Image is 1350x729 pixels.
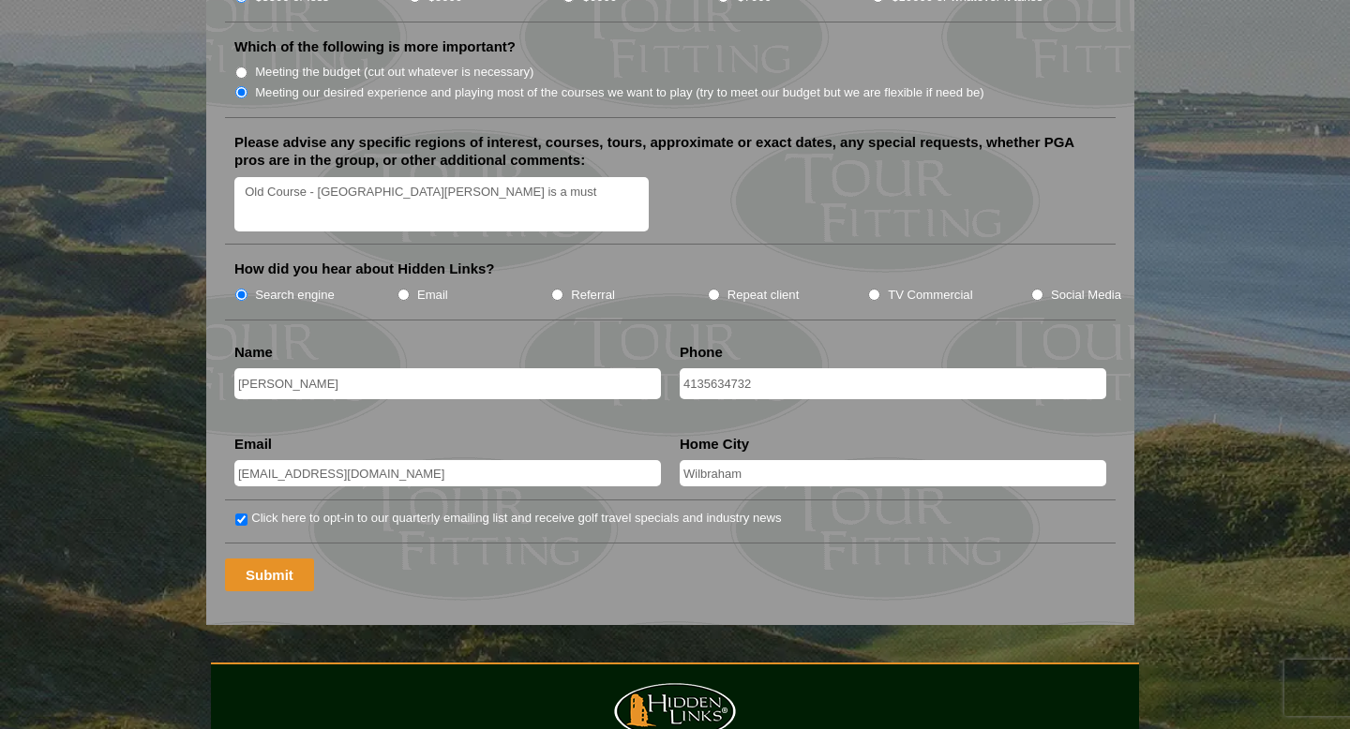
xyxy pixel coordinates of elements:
[680,343,723,362] label: Phone
[727,286,800,305] label: Repeat client
[417,286,448,305] label: Email
[234,133,1106,170] label: Please advise any specific regions of interest, courses, tours, approximate or exact dates, any s...
[234,343,273,362] label: Name
[255,83,984,102] label: Meeting our desired experience and playing most of the courses we want to play (try to meet our b...
[234,435,272,454] label: Email
[1051,286,1121,305] label: Social Media
[234,177,649,232] textarea: Old Course - [GEOGRAPHIC_DATA][PERSON_NAME] is a must
[888,286,972,305] label: TV Commercial
[234,260,495,278] label: How did you hear about Hidden Links?
[234,37,516,56] label: Which of the following is more important?
[225,558,314,591] input: Submit
[251,509,781,528] label: Click here to opt-in to our quarterly emailing list and receive golf travel specials and industry...
[571,286,615,305] label: Referral
[680,435,749,454] label: Home City
[255,63,533,82] label: Meeting the budget (cut out whatever is necessary)
[255,286,335,305] label: Search engine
